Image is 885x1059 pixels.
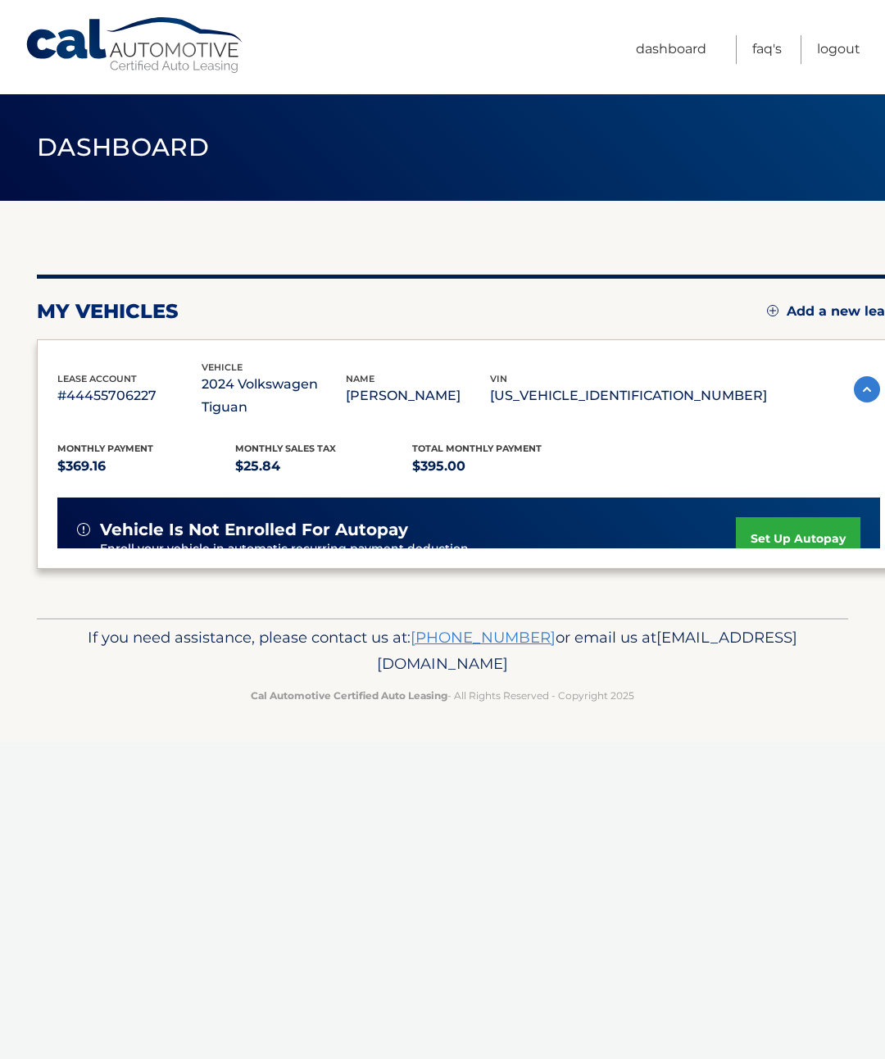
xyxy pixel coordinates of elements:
[202,361,243,373] span: vehicle
[346,384,490,407] p: [PERSON_NAME]
[752,35,782,64] a: FAQ's
[736,517,860,561] a: set up autopay
[77,523,90,536] img: alert-white.svg
[61,687,824,704] p: - All Rights Reserved - Copyright 2025
[412,455,590,478] p: $395.00
[854,376,880,402] img: accordion-active.svg
[57,373,137,384] span: lease account
[412,443,542,454] span: Total Monthly Payment
[377,628,797,673] span: [EMAIL_ADDRESS][DOMAIN_NAME]
[490,373,507,384] span: vin
[37,132,209,162] span: Dashboard
[57,455,235,478] p: $369.16
[490,384,767,407] p: [US_VEHICLE_IDENTIFICATION_NUMBER]
[411,628,556,647] a: [PHONE_NUMBER]
[57,384,202,407] p: #44455706227
[37,299,179,324] h2: my vehicles
[817,35,860,64] a: Logout
[767,305,778,316] img: add.svg
[235,443,336,454] span: Monthly sales Tax
[61,625,824,677] p: If you need assistance, please contact us at: or email us at
[251,689,447,702] strong: Cal Automotive Certified Auto Leasing
[25,16,246,75] a: Cal Automotive
[100,540,736,558] p: Enroll your vehicle in automatic recurring payment deduction.
[235,455,413,478] p: $25.84
[202,373,346,419] p: 2024 Volkswagen Tiguan
[100,520,408,540] span: vehicle is not enrolled for autopay
[346,373,374,384] span: name
[636,35,706,64] a: Dashboard
[57,443,153,454] span: Monthly Payment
